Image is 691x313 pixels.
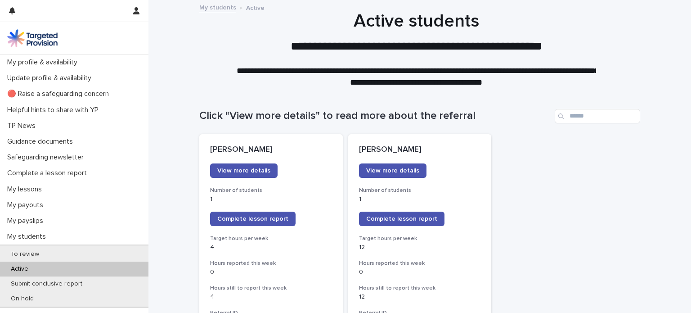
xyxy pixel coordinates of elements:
[359,285,481,292] h3: Hours still to report this week
[366,216,437,222] span: Complete lesson report
[199,2,236,12] a: My students
[210,285,332,292] h3: Hours still to report this week
[210,163,278,178] a: View more details
[210,145,332,155] p: [PERSON_NAME]
[4,265,36,273] p: Active
[4,153,91,162] p: Safeguarding newsletter
[246,2,265,12] p: Active
[217,168,270,174] span: View more details
[210,268,332,276] p: 0
[210,235,332,242] h3: Target hours per week
[199,109,551,122] h1: Click "View more details" to read more about the referral
[4,74,99,82] p: Update profile & availability
[359,235,481,242] h3: Target hours per week
[359,212,444,226] a: Complete lesson report
[210,195,332,203] p: 1
[359,268,481,276] p: 0
[196,10,637,32] h1: Active students
[4,201,50,209] p: My payouts
[4,122,43,130] p: TP News
[359,260,481,267] h3: Hours reported this week
[359,145,481,155] p: [PERSON_NAME]
[4,217,50,225] p: My payslips
[217,216,288,222] span: Complete lesson report
[4,232,53,241] p: My students
[4,185,49,194] p: My lessons
[4,169,94,177] p: Complete a lesson report
[4,280,90,288] p: Submit conclusive report
[4,58,85,67] p: My profile & availability
[4,106,106,114] p: Helpful hints to share with YP
[359,293,481,301] p: 12
[359,187,481,194] h3: Number of students
[4,90,116,98] p: 🔴 Raise a safeguarding concern
[210,212,296,226] a: Complete lesson report
[4,250,46,258] p: To review
[359,195,481,203] p: 1
[7,29,58,47] img: M5nRWzHhSzIhMunXDL62
[359,163,426,178] a: View more details
[210,293,332,301] p: 4
[210,244,332,251] p: 4
[4,295,41,303] p: On hold
[210,260,332,267] h3: Hours reported this week
[359,244,481,251] p: 12
[555,109,640,123] input: Search
[4,137,80,146] p: Guidance documents
[210,187,332,194] h3: Number of students
[366,168,419,174] span: View more details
